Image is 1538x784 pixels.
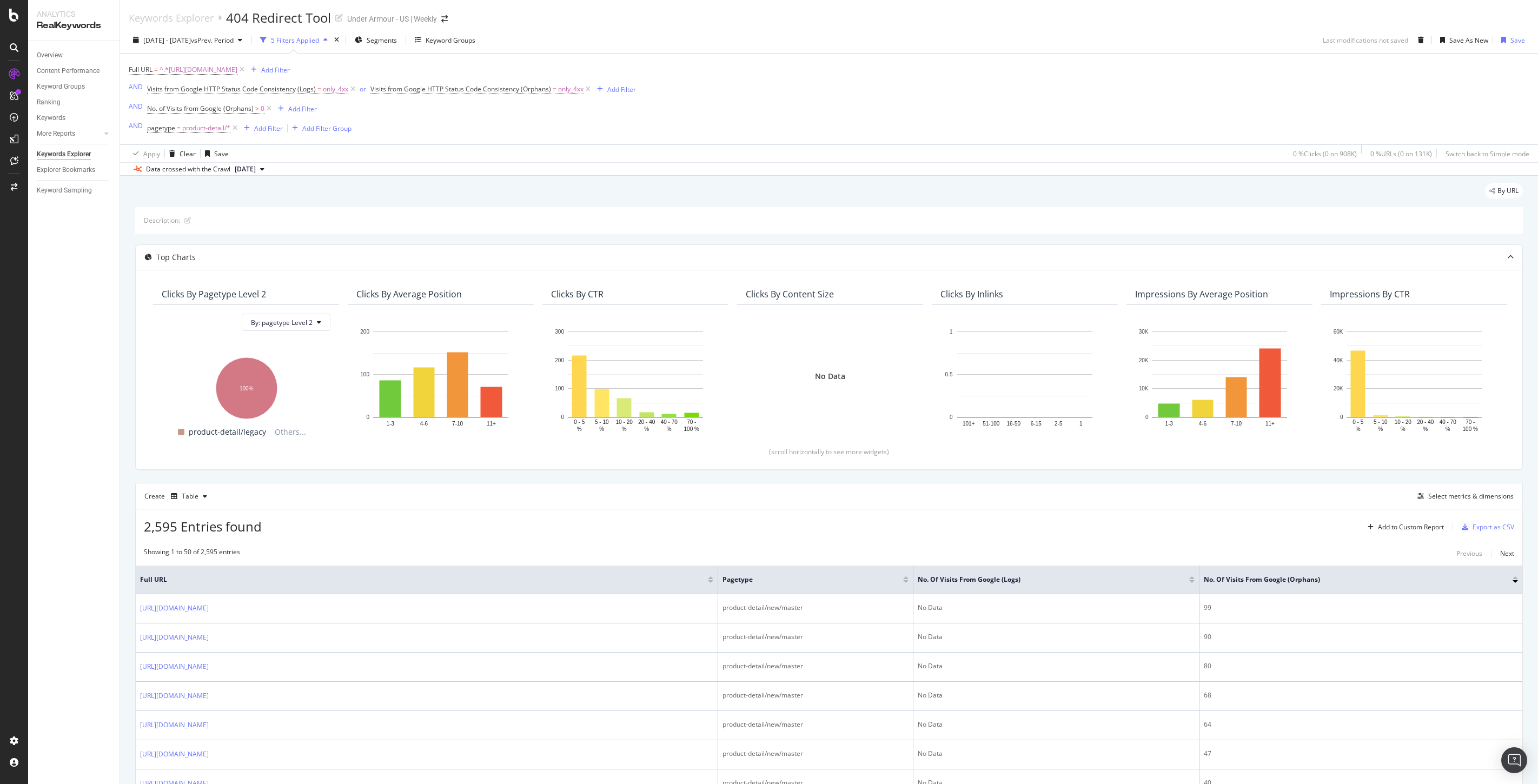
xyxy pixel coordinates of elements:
[129,31,247,49] button: [DATE] - [DATE]vsPrev. Period
[37,65,112,77] a: Content Performance
[1457,519,1514,536] button: Export as CSV
[1055,420,1063,426] text: 2-5
[1374,419,1388,425] text: 5 - 10
[1204,749,1518,759] div: 47
[386,420,394,426] text: 1-3
[214,149,229,158] div: Save
[140,690,209,701] a: [URL][DOMAIN_NAME]
[1139,357,1149,363] text: 20K
[356,326,525,434] svg: A chart.
[129,145,160,162] button: Apply
[144,547,240,560] div: Showing 1 to 50 of 2,595 entries
[1497,31,1525,49] button: Save
[940,289,1003,300] div: Clicks By Inlinks
[551,326,720,434] svg: A chart.
[661,419,678,425] text: 40 - 70
[140,632,209,643] a: [URL][DOMAIN_NAME]
[1436,31,1488,49] button: Save As New
[37,50,63,61] div: Overview
[1006,420,1020,426] text: 16-50
[37,185,92,196] div: Keyword Sampling
[551,289,604,300] div: Clicks By CTR
[347,14,437,24] div: Under Armour - US | Weekly
[37,149,112,160] a: Keywords Explorer
[129,82,143,92] button: AND
[160,62,237,77] span: ^.*[URL][DOMAIN_NAME]
[37,81,85,92] div: Keyword Groups
[1334,357,1343,363] text: 40K
[144,488,211,505] div: Create
[1456,549,1482,558] div: Previous
[182,493,198,500] div: Table
[1204,690,1518,700] div: 68
[593,83,636,96] button: Add Filter
[815,371,845,382] div: No Data
[147,104,254,113] span: No. of Visits from Google (Orphans)
[129,121,143,131] button: AND
[918,720,1195,729] div: No Data
[918,603,1195,613] div: No Data
[140,720,209,730] a: [URL][DOMAIN_NAME]
[599,426,604,432] text: %
[370,84,551,94] span: Visits from Google HTTP Status Code Consistency (Orphans)
[1340,414,1343,420] text: 0
[356,289,462,300] div: Clicks By Average Position
[147,84,316,94] span: Visits from Google HTTP Status Code Consistency (Logs)
[1449,36,1488,45] div: Save As New
[37,50,112,61] a: Overview
[1370,149,1432,158] div: 0 % URLs ( 0 on 131K )
[162,352,330,421] svg: A chart.
[256,31,332,49] button: 5 Filters Applied
[317,84,321,94] span: =
[426,36,475,45] div: Keyword Groups
[146,164,230,174] div: Data crossed with the Crawl
[37,164,112,176] a: Explorer Bookmarks
[722,749,909,759] div: product-detail/new/master
[722,661,909,671] div: product-detail/new/master
[37,97,61,108] div: Ranking
[1334,386,1343,391] text: 20K
[140,661,209,672] a: [URL][DOMAIN_NAME]
[1204,661,1518,671] div: 80
[366,414,369,420] text: 0
[1356,426,1361,432] text: %
[1204,632,1518,642] div: 90
[182,121,230,136] span: product-detail/*
[235,164,256,174] span: 2025 Aug. 28th
[129,65,153,74] span: Full URL
[577,426,582,432] text: %
[638,419,655,425] text: 20 - 40
[746,289,834,300] div: Clicks By Content Size
[261,101,264,116] span: 0
[177,123,181,132] span: =
[1145,414,1149,420] text: 0
[918,575,1173,584] span: No. of Visits from Google (Logs)
[154,65,158,74] span: =
[553,84,556,94] span: =
[452,420,463,426] text: 7-10
[1441,145,1529,162] button: Switch back to Simple mode
[189,426,266,438] span: product-detail/legacy
[165,145,196,162] button: Clear
[323,82,348,97] span: only_4xx
[37,164,95,176] div: Explorer Bookmarks
[963,420,975,426] text: 101+
[1334,329,1343,335] text: 60K
[1473,522,1514,531] div: Export as CSV
[191,36,234,45] span: vs Prev. Period
[360,329,369,335] text: 200
[149,447,1509,456] div: (scroll horizontally to see more widgets)
[201,145,229,162] button: Save
[144,216,180,225] div: Description:
[1199,420,1207,426] text: 4-6
[1413,490,1514,503] button: Select metrics & dimensions
[722,603,909,613] div: product-detail/new/master
[487,420,496,426] text: 11+
[1500,547,1514,560] button: Next
[180,149,196,158] div: Clear
[1265,420,1275,426] text: 11+
[129,121,143,130] div: AND
[555,386,564,391] text: 100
